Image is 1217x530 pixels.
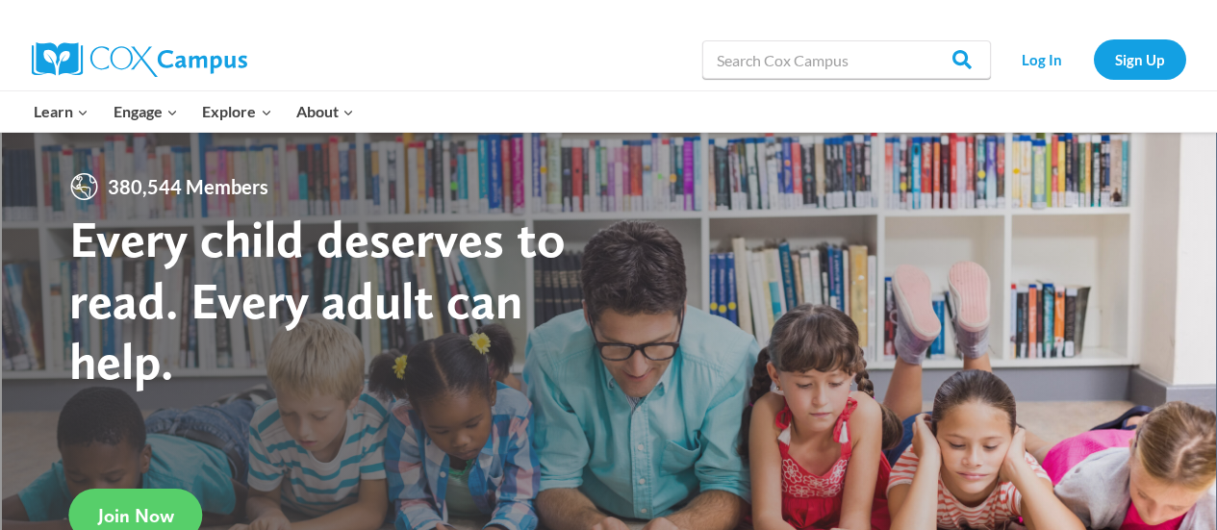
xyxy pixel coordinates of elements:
[1001,39,1186,79] nav: Secondary Navigation
[296,99,354,124] span: About
[1001,39,1084,79] a: Log In
[1094,39,1186,79] a: Sign Up
[114,99,178,124] span: Engage
[32,42,247,77] img: Cox Campus
[22,91,367,132] nav: Primary Navigation
[702,40,991,79] input: Search Cox Campus
[202,99,271,124] span: Explore
[34,99,89,124] span: Learn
